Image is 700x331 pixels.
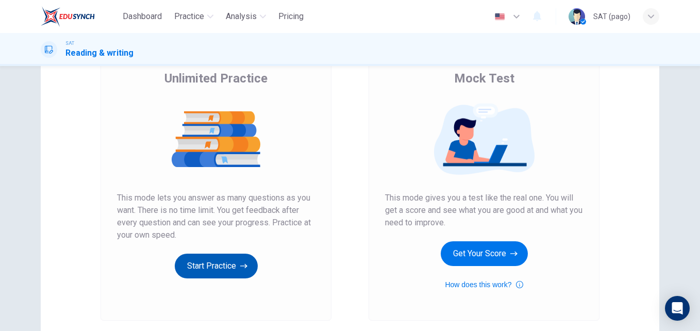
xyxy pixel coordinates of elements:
[41,6,119,27] a: EduSynch logo
[493,13,506,21] img: en
[119,7,166,26] button: Dashboard
[175,254,258,278] button: Start Practice
[164,70,268,87] span: Unlimited Practice
[222,7,270,26] button: Analysis
[170,7,218,26] button: Practice
[274,7,308,26] button: Pricing
[593,10,630,23] div: SAT (pago)
[278,10,304,23] span: Pricing
[445,278,523,291] button: How does this work?
[65,40,74,47] span: SAT
[123,10,162,23] span: Dashboard
[569,8,585,25] img: Profile picture
[41,6,95,27] img: EduSynch logo
[441,241,528,266] button: Get Your Score
[174,10,204,23] span: Practice
[226,10,257,23] span: Analysis
[665,296,690,321] div: Open Intercom Messenger
[117,192,315,241] span: This mode lets you answer as many questions as you want. There is no time limit. You get feedback...
[454,70,514,87] span: Mock Test
[65,47,134,59] h1: Reading & writing
[385,192,583,229] span: This mode gives you a test like the real one. You will get a score and see what you are good at a...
